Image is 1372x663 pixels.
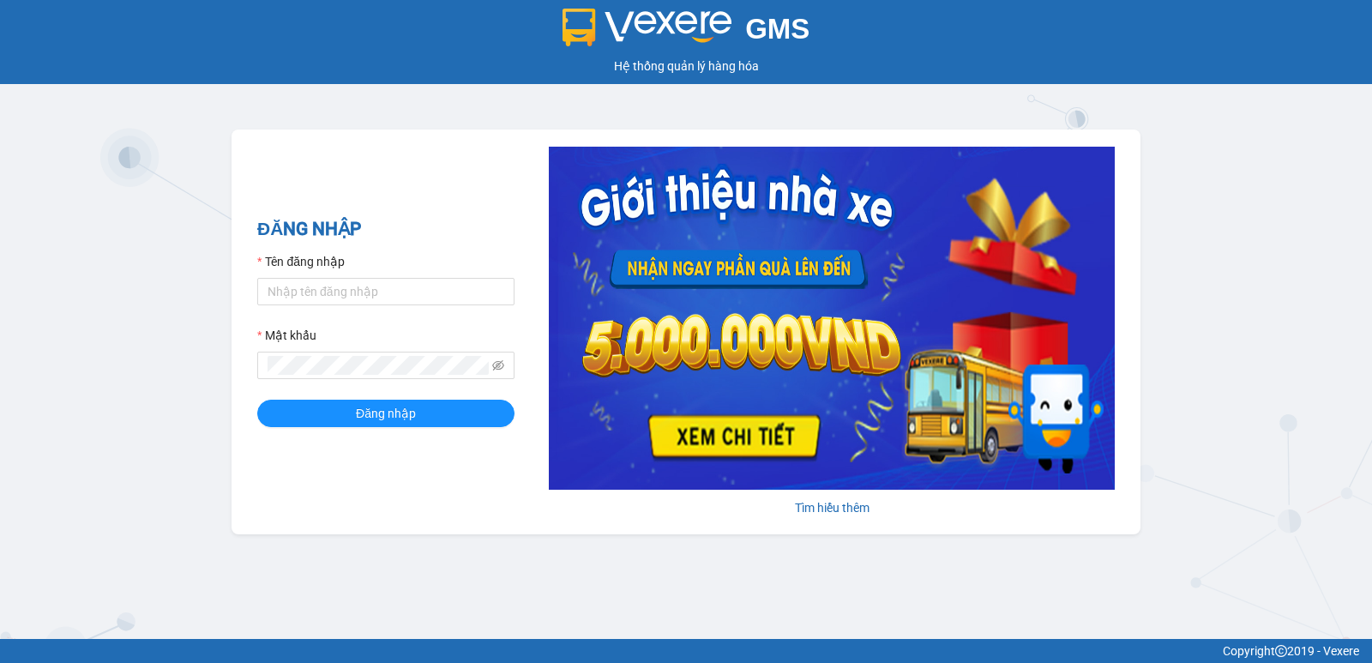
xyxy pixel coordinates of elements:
input: Mật khẩu [268,356,489,375]
label: Tên đăng nhập [257,252,345,271]
span: copyright [1275,645,1287,657]
label: Mật khẩu [257,326,316,345]
div: Hệ thống quản lý hàng hóa [4,57,1368,75]
span: Đăng nhập [356,404,416,423]
h2: ĐĂNG NHẬP [257,215,514,244]
div: Copyright 2019 - Vexere [13,642,1359,660]
a: GMS [563,26,810,39]
button: Đăng nhập [257,400,514,427]
input: Tên đăng nhập [257,278,514,305]
span: GMS [745,13,809,45]
div: Tìm hiểu thêm [549,498,1115,517]
img: banner-0 [549,147,1115,490]
img: logo 2 [563,9,732,46]
span: eye-invisible [492,359,504,371]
